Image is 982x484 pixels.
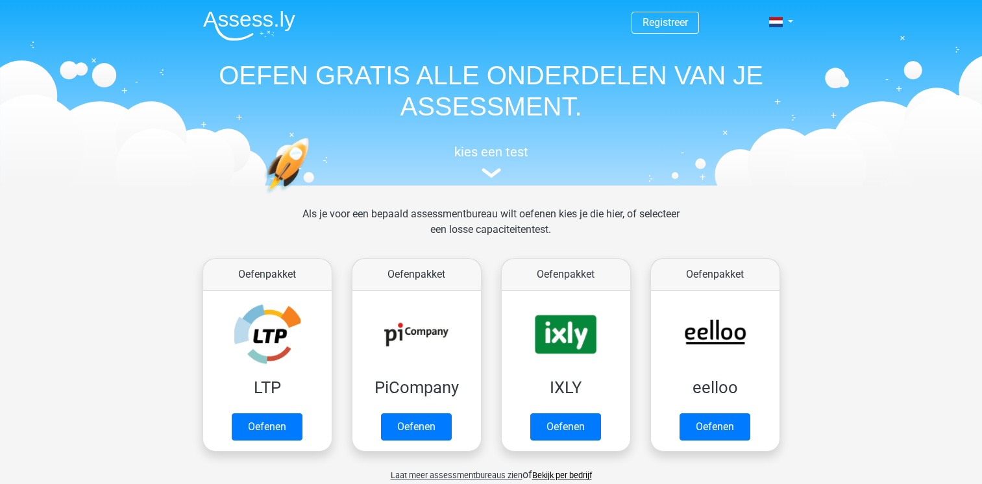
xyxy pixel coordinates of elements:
[391,470,522,480] span: Laat meer assessmentbureaus zien
[292,206,690,253] div: Als je voor een bepaald assessmentbureau wilt oefenen kies je die hier, of selecteer een losse ca...
[264,138,360,255] img: oefenen
[643,16,688,29] a: Registreer
[532,470,592,480] a: Bekijk per bedrijf
[680,413,750,441] a: Oefenen
[193,144,790,160] h5: kies een test
[193,144,790,178] a: kies een test
[530,413,601,441] a: Oefenen
[193,457,790,483] div: of
[193,60,790,122] h1: OEFEN GRATIS ALLE ONDERDELEN VAN JE ASSESSMENT.
[232,413,302,441] a: Oefenen
[381,413,452,441] a: Oefenen
[203,10,295,41] img: Assessly
[482,168,501,178] img: assessment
